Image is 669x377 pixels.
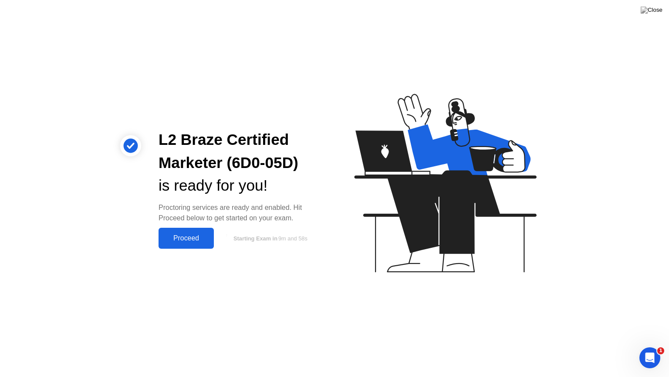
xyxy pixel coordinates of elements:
[159,202,321,223] div: Proctoring services are ready and enabled. Hit Proceed below to get started on your exam.
[159,228,214,249] button: Proceed
[159,174,321,197] div: is ready for you!
[161,234,211,242] div: Proceed
[218,230,321,247] button: Starting Exam in9m and 58s
[639,347,660,368] iframe: Intercom live chat
[641,7,662,14] img: Close
[657,347,664,354] span: 1
[159,128,321,175] div: L2 Braze Certified Marketer (6D0-05D)
[278,235,307,242] span: 9m and 58s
